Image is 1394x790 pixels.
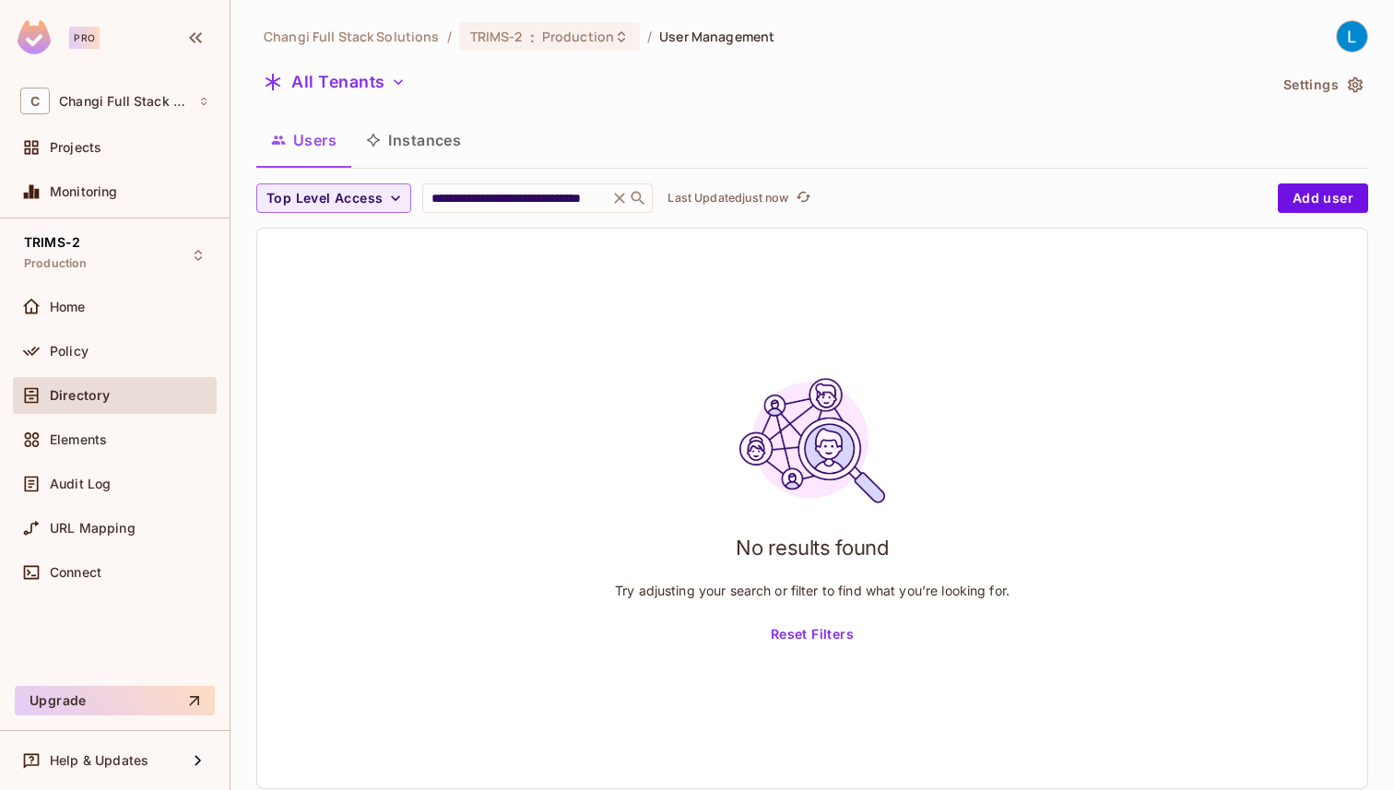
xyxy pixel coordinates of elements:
span: Projects [50,140,101,155]
span: Monitoring [50,184,118,199]
button: Reset Filters [763,619,861,649]
button: Users [256,117,351,163]
span: Top Level Access [266,187,383,210]
button: Instances [351,117,476,163]
button: refresh [792,187,814,209]
img: Le Shan Work [1337,21,1367,52]
h1: No results found [736,534,889,561]
li: / [447,28,452,45]
p: Last Updated just now [667,191,788,206]
span: TRIMS-2 [470,28,523,45]
span: Help & Updates [50,753,148,768]
span: : [529,29,536,44]
button: All Tenants [256,67,413,97]
button: Top Level Access [256,183,411,213]
img: SReyMgAAAABJRU5ErkJggg== [18,20,51,54]
button: Upgrade [15,686,215,715]
span: the active workspace [264,28,440,45]
span: User Management [659,28,774,45]
span: Home [50,300,86,314]
span: Click to refresh data [788,187,814,209]
span: Elements [50,432,107,447]
span: TRIMS-2 [24,235,80,250]
span: Directory [50,388,110,403]
p: Try adjusting your search or filter to find what you’re looking for. [615,582,1010,599]
span: Audit Log [50,477,111,491]
span: C [20,88,50,114]
span: URL Mapping [50,521,136,536]
span: Connect [50,565,101,580]
span: Production [542,28,614,45]
span: refresh [796,189,811,207]
button: Settings [1276,70,1368,100]
button: Add user [1278,183,1368,213]
span: Policy [50,344,89,359]
div: Pro [69,27,100,49]
span: Workspace: Changi Full Stack Solutions [59,94,189,109]
span: Production [24,256,88,271]
li: / [647,28,652,45]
